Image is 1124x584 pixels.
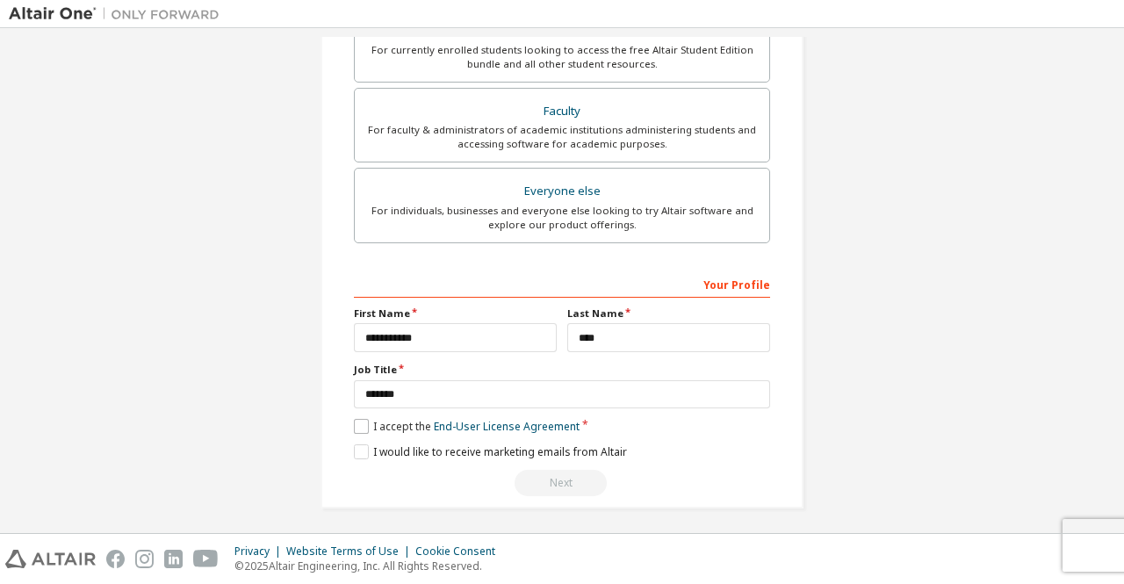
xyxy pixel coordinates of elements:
[415,544,506,559] div: Cookie Consent
[354,306,557,321] label: First Name
[164,550,183,568] img: linkedin.svg
[365,99,759,124] div: Faculty
[354,470,770,496] div: Read and acccept EULA to continue
[354,363,770,377] label: Job Title
[106,550,125,568] img: facebook.svg
[354,419,580,434] label: I accept the
[193,550,219,568] img: youtube.svg
[9,5,228,23] img: Altair One
[354,270,770,298] div: Your Profile
[286,544,415,559] div: Website Terms of Use
[567,306,770,321] label: Last Name
[234,544,286,559] div: Privacy
[135,550,154,568] img: instagram.svg
[234,559,506,573] p: © 2025 Altair Engineering, Inc. All Rights Reserved.
[365,123,759,151] div: For faculty & administrators of academic institutions administering students and accessing softwa...
[365,179,759,204] div: Everyone else
[434,419,580,434] a: End-User License Agreement
[365,43,759,71] div: For currently enrolled students looking to access the free Altair Student Edition bundle and all ...
[5,550,96,568] img: altair_logo.svg
[354,444,627,459] label: I would like to receive marketing emails from Altair
[365,204,759,232] div: For individuals, businesses and everyone else looking to try Altair software and explore our prod...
